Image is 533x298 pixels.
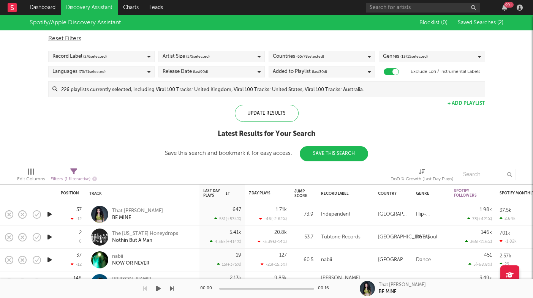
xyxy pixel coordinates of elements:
[419,20,448,25] span: Blocklist
[500,262,509,266] div: 29
[76,207,82,212] div: 37
[497,20,503,25] span: ( 2 )
[112,237,178,244] div: Nothin But A Man
[378,233,429,242] div: [GEOGRAPHIC_DATA]
[500,208,511,213] div: 37.5k
[52,52,107,61] div: Record Label
[112,253,149,260] div: nabii
[112,276,151,283] div: [PERSON_NAME]
[57,82,485,97] input: 226 playlists currently selected, including Viral 100 Tracks: United Kingdom, Viral 100 Tracks: U...
[112,208,163,214] div: That [PERSON_NAME]
[65,177,90,181] span: ( 1 filter active)
[465,239,492,244] div: 365 ( -11.6 % )
[112,230,178,237] div: The [US_STATE] Honeydrops
[259,216,287,221] div: -46 ( -2.62 % )
[79,67,106,76] span: ( 70 / 71 selected)
[229,230,241,235] div: 5.41k
[468,262,492,267] div: 5 ( -68.8 % )
[17,165,45,187] div: Edit Columns
[441,20,448,25] span: ( 0 )
[71,216,82,221] div: -12
[71,262,82,267] div: -12
[294,210,313,219] div: 73.9
[83,52,107,61] span: ( 2 / 6 selected)
[163,67,208,76] div: Release Date
[321,233,361,242] div: Tubtone Records
[73,276,82,281] div: 148
[236,253,241,258] div: 19
[294,255,313,265] div: 60.5
[51,165,97,187] div: Filters(1 filter active)
[193,67,208,76] span: (last 90 d)
[76,253,82,258] div: 37
[112,208,163,221] a: That [PERSON_NAME]BE MINE
[48,34,485,43] div: Reset Filters
[17,175,45,184] div: Edit Columns
[448,101,485,106] button: + Add Playlist
[235,105,299,122] div: Update Results
[214,216,241,221] div: 551 ( +574 % )
[186,52,210,61] span: ( 5 / 5 selected)
[400,52,428,61] span: ( 13 / 15 selected)
[484,253,492,258] div: 451
[500,276,512,281] div: 66.9k
[112,253,149,267] a: nabiiNOW OR NEVER
[261,262,287,267] div: -23 ( -15.3 % )
[249,191,275,196] div: 7 Day Plays
[321,191,367,196] div: Record Label
[112,276,151,290] a: [PERSON_NAME]TOO FAR GONE
[112,260,149,267] div: NOW OR NEVER
[51,175,97,184] div: Filters
[321,255,332,265] div: nabii
[366,3,480,13] input: Search for artists
[79,230,82,235] div: 2
[79,240,82,244] div: 0
[321,210,350,219] div: Independent
[163,52,210,61] div: Artist Size
[112,230,178,244] a: The [US_STATE] HoneydropsNothin But A Man
[481,230,492,235] div: 146k
[500,231,510,236] div: 701k
[165,150,368,156] div: Save this search and bookmark it for easy access:
[391,165,453,187] div: DoD % Growth (Last Day Plays)
[500,216,516,221] div: 2.64k
[379,282,426,289] div: That [PERSON_NAME]
[203,189,230,198] div: Last Day Plays
[321,274,370,292] div: [PERSON_NAME] Music
[294,233,313,242] div: 53.7
[480,207,492,212] div: 1.98k
[379,289,397,295] div: BE MINE
[273,52,324,61] div: Countries
[165,129,368,139] div: Latest Results for Your Search
[61,191,79,196] div: Position
[30,18,121,27] div: Spotify/Apple Discovery Assistant
[500,254,511,259] div: 2.57k
[232,207,241,212] div: 647
[274,230,287,235] div: 20.8k
[273,67,327,76] div: Added to Playlist
[454,189,481,198] div: Spotify Followers
[300,146,368,161] button: Save This Search
[391,175,453,184] div: DoD % Growth (Last Day Plays)
[89,191,192,196] div: Track
[456,20,503,26] button: Saved Searches (2)
[276,207,287,212] div: 1.71k
[274,276,287,281] div: 9.85k
[416,255,431,265] div: Dance
[502,5,507,11] button: 99+
[378,191,405,196] div: Country
[296,52,324,61] span: ( 65 / 78 selected)
[200,284,215,293] div: 00:00
[458,20,503,25] span: Saved Searches
[217,262,241,267] div: 15 ( +375 % )
[411,67,480,76] label: Exclude Lofi / Instrumental Labels
[467,216,492,221] div: 73 ( +421 % )
[416,210,446,219] div: Hip-Hop/Rap
[318,284,333,293] div: 00:16
[312,67,327,76] span: (last 30 d)
[112,214,163,221] div: BE MINE
[378,210,408,219] div: [GEOGRAPHIC_DATA]
[459,169,516,180] input: Search...
[500,239,517,244] div: -1.82k
[258,239,287,244] div: -3.39k ( -14 % )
